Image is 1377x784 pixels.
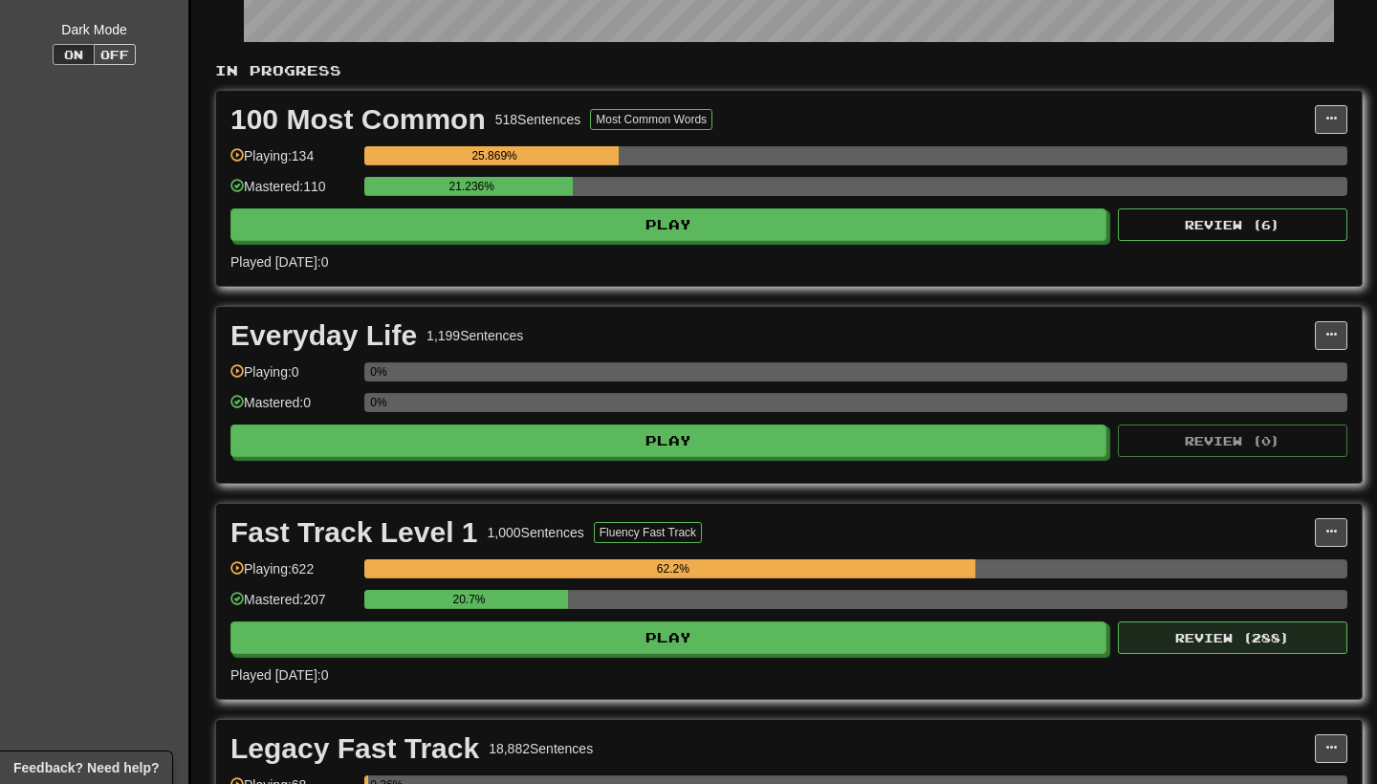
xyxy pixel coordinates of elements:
[14,20,174,39] div: Dark Mode
[230,362,355,394] div: Playing: 0
[230,393,355,425] div: Mastered: 0
[495,110,581,129] div: 518 Sentences
[230,146,355,178] div: Playing: 134
[488,523,584,542] div: 1,000 Sentences
[1118,621,1347,654] button: Review (288)
[53,44,95,65] button: On
[230,621,1106,654] button: Play
[1118,425,1347,457] button: Review (0)
[370,146,619,165] div: 25.869%
[230,734,479,763] div: Legacy Fast Track
[370,559,975,578] div: 62.2%
[230,667,328,683] span: Played [DATE]: 0
[215,61,1363,80] p: In Progress
[230,105,486,134] div: 100 Most Common
[370,177,573,196] div: 21.236%
[94,44,136,65] button: Off
[489,739,593,758] div: 18,882 Sentences
[426,326,523,345] div: 1,199 Sentences
[230,590,355,621] div: Mastered: 207
[230,518,478,547] div: Fast Track Level 1
[370,590,568,609] div: 20.7%
[13,758,159,777] span: Open feedback widget
[594,522,702,543] button: Fluency Fast Track
[230,177,355,208] div: Mastered: 110
[230,425,1106,457] button: Play
[590,109,712,130] button: Most Common Words
[1118,208,1347,241] button: Review (6)
[230,321,417,350] div: Everyday Life
[230,559,355,591] div: Playing: 622
[230,208,1106,241] button: Play
[230,254,328,270] span: Played [DATE]: 0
